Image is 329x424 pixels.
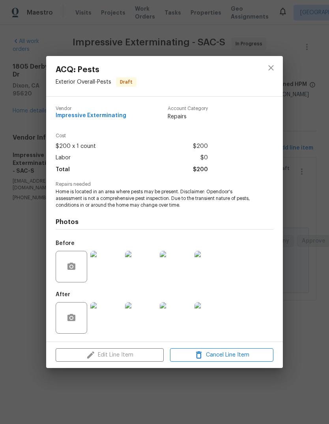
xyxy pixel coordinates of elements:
[56,292,70,297] h5: After
[56,141,96,152] span: $200 x 1 count
[168,113,208,121] span: Repairs
[193,164,208,176] span: $200
[117,78,136,86] span: Draft
[56,189,252,208] span: Home is located in an area where pests may be present. Disclaimer: Opendoor's assessment is not a...
[168,106,208,111] span: Account Category
[172,350,271,360] span: Cancel Line Item
[56,241,75,246] h5: Before
[56,164,70,176] span: Total
[56,65,136,74] span: ACQ: Pests
[193,141,208,152] span: $200
[170,348,273,362] button: Cancel Line Item
[262,58,280,77] button: close
[56,133,208,138] span: Cost
[56,152,71,164] span: Labor
[56,182,273,187] span: Repairs needed
[200,152,208,164] span: $0
[56,218,273,226] h4: Photos
[56,79,111,85] span: Exterior Overall - Pests
[56,113,126,119] span: Impressive Exterminating
[56,106,126,111] span: Vendor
